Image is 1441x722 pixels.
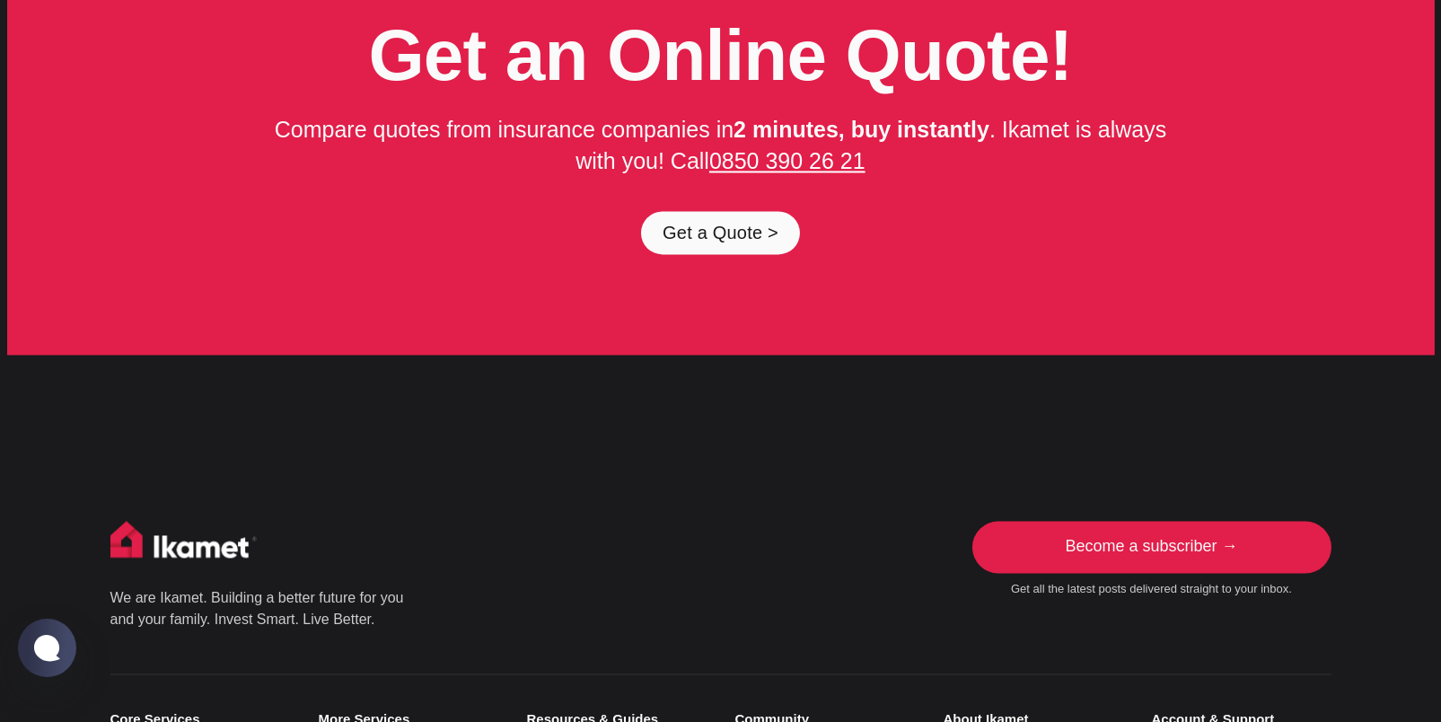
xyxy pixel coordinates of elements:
[576,117,1173,173] span: . Ikamet is always with you! Call
[275,117,734,142] span: Compare quotes from insurance companies in
[110,587,407,630] p: We are Ikamet. Building a better future for you and your family. Invest Smart. Live Better.
[972,521,1331,573] a: Become a subscriber →
[368,15,1072,95] strong: Get an Online Quote!
[110,521,258,566] img: Ikamet home
[972,582,1331,597] small: Get all the latest posts delivered straight to your inbox.
[641,211,800,254] a: Get a Quote >
[709,148,865,173] a: 0850 390 26 21
[734,117,989,142] strong: 2 minutes, buy instantly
